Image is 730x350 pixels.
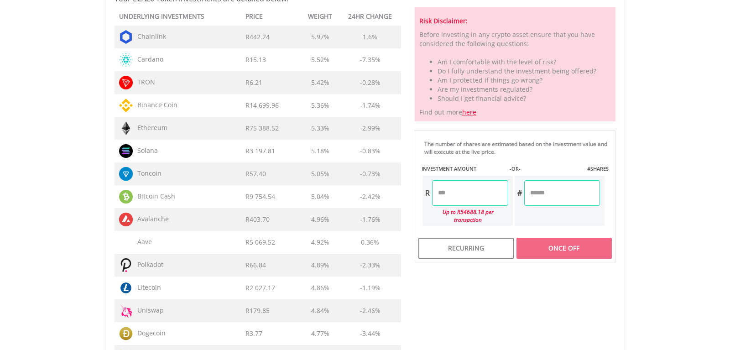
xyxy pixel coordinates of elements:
[301,9,339,26] th: WEIGHT
[133,123,167,132] span: Ethereum
[301,208,339,231] td: 4.96%
[241,9,301,26] th: PRICE
[301,322,339,345] td: 4.77%
[119,53,133,67] img: TOKEN.ADA.png
[438,94,611,103] li: Should I get financial advice?
[119,235,133,249] img: blank.png
[133,169,162,178] span: Toncoin
[419,16,611,26] h5: Risk Disclaimer:
[133,237,152,246] span: Aave
[515,180,524,206] div: #
[438,67,611,76] li: Do I fully understand the investment being offered?
[516,238,612,259] div: Once Off
[133,214,169,223] span: Avalanche
[245,32,270,41] span: R442.24
[301,48,339,71] td: 5.52%
[245,78,262,87] span: R6.21
[415,7,615,121] div: Find out more
[245,55,266,64] span: R15.13
[119,304,133,318] img: TOKEN.UNI.png
[422,165,476,172] label: INVESTMENT AMOUNT
[245,124,279,132] span: R75 388.52
[301,140,339,162] td: 5.18%
[339,140,401,162] td: -0.83%
[339,9,401,26] th: 24HR CHANGE
[419,30,611,48] div: Before investing in any crypto asset ensure that you have considered the following questions:
[301,26,339,48] td: 5.97%
[339,231,401,254] td: 0.36%
[510,165,521,172] label: -OR-
[119,190,133,204] img: TOKEN.BCH.png
[339,277,401,299] td: -1.19%
[301,299,339,322] td: 4.84%
[245,169,266,178] span: R57.40
[301,94,339,117] td: 5.36%
[133,329,166,337] span: Dogecoin
[119,327,133,340] img: TOKEN.DOGE.png
[245,306,270,315] span: R179.85
[339,185,401,208] td: -2.42%
[301,162,339,185] td: 5.05%
[245,146,275,155] span: R3 197.81
[422,180,432,206] div: R
[301,231,339,254] td: 4.92%
[133,146,158,155] span: Solana
[438,85,611,94] li: Are my investments regulated?
[133,283,161,292] span: Litecoin
[339,254,401,277] td: -2.33%
[418,238,514,259] div: Recurring
[245,215,270,224] span: R403.70
[301,117,339,140] td: 5.33%
[462,108,476,116] a: here
[245,238,275,246] span: R5 069.52
[119,144,133,158] img: TOKEN.SOL.png
[301,71,339,94] td: 5.42%
[301,277,339,299] td: 4.86%
[133,306,164,314] span: Uniswap
[339,117,401,140] td: -2.99%
[133,32,166,41] span: Chainlink
[339,94,401,117] td: -1.74%
[339,322,401,345] td: -3.44%
[245,192,275,201] span: R9 754.54
[339,208,401,231] td: -1.76%
[438,57,611,67] li: Am I comfortable with the level of risk?
[119,121,133,135] img: TOKEN.ETH.png
[339,71,401,94] td: -0.28%
[301,254,339,277] td: 4.89%
[245,283,275,292] span: R2 027.17
[119,99,133,112] img: TOKEN.BNB.png
[245,101,279,110] span: R14 699.96
[438,76,611,85] li: Am I protected if things go wrong?
[133,192,175,200] span: Bitcoin Cash
[339,162,401,185] td: -0.73%
[339,26,401,48] td: 1.6%
[422,206,508,226] div: Up to R54688.18 per transaction
[424,140,611,156] div: The number of shares are estimated based on the investment value and will execute at the live price.
[339,48,401,71] td: -7.35%
[245,329,262,338] span: R3.77
[133,78,155,86] span: TRON
[115,9,241,26] th: UNDERLYING INVESTMENTS
[133,55,163,63] span: Cardano
[301,185,339,208] td: 5.04%
[119,258,133,272] img: TOKEN.DOT.png
[119,76,133,89] img: TOKEN.TRX.png
[119,213,133,226] img: TOKEN.AVAX.png
[587,165,609,172] label: #SHARES
[119,30,133,44] img: TOKEN.LINK.png
[119,281,133,295] img: TOKEN.LTC.png
[119,167,133,181] img: TOKEN.TON.png
[133,100,177,109] span: Binance Coin
[339,299,401,322] td: -2.46%
[245,261,266,269] span: R66.84
[133,260,163,269] span: Polkadot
